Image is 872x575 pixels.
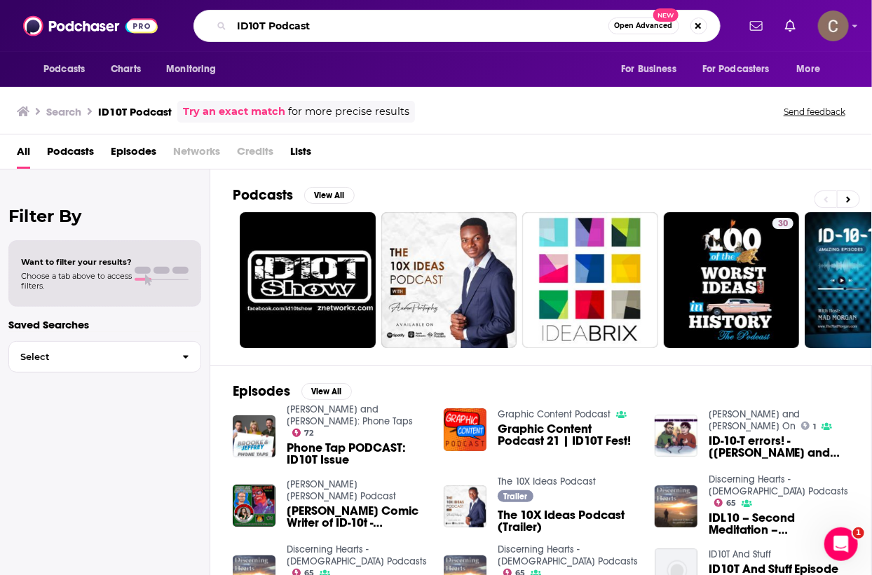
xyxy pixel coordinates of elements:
[611,56,694,83] button: open menu
[233,382,352,400] a: EpisodesView All
[693,56,790,83] button: open menu
[287,505,427,529] a: Matt McGrath Comic Writer of ID-10t - Spencer Scott Holmes Podcast 8
[23,13,158,39] img: Podchaser - Follow, Share and Rate Podcasts
[444,485,486,528] img: The 10X Ideas Podcast (Trailer)
[818,11,849,41] span: Logged in as clay.bolton
[233,485,275,527] img: Matt McGrath Comic Writer of ID-10t - Spencer Scott Holmes Podcast 8
[287,478,396,502] a: Spencer Scott Holmes Podcast
[608,18,679,34] button: Open AdvancedNew
[503,492,527,501] span: Trailer
[498,509,638,533] a: The 10X Ideas Podcast (Trailer)
[287,505,427,529] span: [PERSON_NAME] Comic Writer of ID-10t - [PERSON_NAME] [PERSON_NAME] Podcast 8
[21,257,132,267] span: Want to filter your results?
[287,442,427,466] a: Phone Tap PODCAST: ID10T Issue
[779,106,850,118] button: Send feedback
[813,424,816,430] span: 1
[304,430,313,436] span: 72
[772,218,793,229] a: 30
[797,60,821,79] span: More
[233,186,293,204] h2: Podcasts
[98,105,172,118] h3: ID10T Podcast
[653,8,679,22] span: New
[237,140,273,169] span: Credits
[787,56,838,83] button: open menu
[34,56,103,83] button: open menu
[173,140,220,169] span: Networks
[233,415,275,458] img: Phone Tap PODCAST: ID10T Issue
[709,473,849,497] a: Discerning Hearts - Catholic Podcasts
[8,206,201,226] h2: Filter By
[709,435,849,459] a: ID-10-T errors! - [Burridge and Tom Podcast #10]
[655,485,697,528] img: IDL10 – Second Meditation – Introduction to the Devout Life by St. Francis de Sales – Discerning ...
[102,56,149,83] a: Charts
[290,140,311,169] a: Lists
[183,104,285,120] a: Try an exact match
[233,186,355,204] a: PodcastsView All
[46,105,81,118] h3: Search
[156,56,234,83] button: open menu
[498,543,638,567] a: Discerning Hearts - Catholic Podcasts
[111,60,141,79] span: Charts
[21,271,132,291] span: Choose a tab above to access filters.
[778,217,788,231] span: 30
[304,187,355,204] button: View All
[233,382,290,400] h2: Episodes
[709,408,801,432] a: Burridge and Tom Rambling On
[655,415,697,457] img: ID-10-T errors! - [Burridge and Tom Podcast #10]
[709,548,771,560] a: ID10T And Stuff
[726,500,736,506] span: 65
[709,435,849,459] span: ID-10-T errors! - [[PERSON_NAME] and [PERSON_NAME] Podcast #10]
[498,476,596,487] a: The 10X Ideas Podcast
[47,140,94,169] a: Podcasts
[709,512,849,536] span: IDL10 – Second Meditation – Introduction to the Devout Life by St. [PERSON_NAME] – Discerning Hea...
[444,408,486,451] img: Graphic Content Podcast 21 | ID10T Fest!
[498,408,611,420] a: Graphic Content Podcast
[8,341,201,373] button: Select
[664,212,800,348] a: 30
[8,318,201,331] p: Saved Searches
[818,11,849,41] img: User Profile
[292,429,314,437] a: 72
[287,403,413,427] a: Brooke and Jeffrey: Phone Taps
[193,10,721,42] div: Search podcasts, credits, & more...
[498,423,638,447] a: Graphic Content Podcast 21 | ID10T Fest!
[621,60,676,79] span: For Business
[232,15,608,37] input: Search podcasts, credits, & more...
[17,140,30,169] a: All
[166,60,216,79] span: Monitoring
[779,14,801,38] a: Show notifications dropdown
[287,543,427,567] a: Discerning Hearts - Catholic Podcasts
[714,499,737,507] a: 65
[111,140,156,169] a: Episodes
[801,422,817,430] a: 1
[615,22,673,29] span: Open Advanced
[702,60,770,79] span: For Podcasters
[9,352,171,361] span: Select
[853,527,864,539] span: 1
[301,383,352,400] button: View All
[288,104,409,120] span: for more precise results
[744,14,768,38] a: Show notifications dropdown
[43,60,85,79] span: Podcasts
[818,11,849,41] button: Show profile menu
[709,512,849,536] a: IDL10 – Second Meditation – Introduction to the Devout Life by St. Francis de Sales – Discerning ...
[824,527,858,561] iframe: Intercom live chat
